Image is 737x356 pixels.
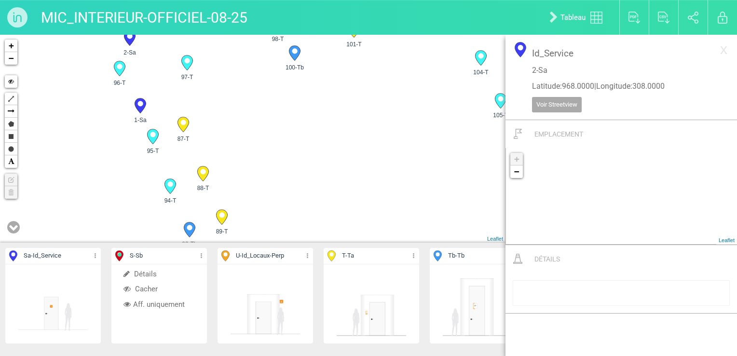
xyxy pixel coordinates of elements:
[5,130,17,143] a: Rectangle
[107,79,132,87] span: 96-T
[718,12,727,24] img: locked.svg
[5,174,17,186] a: No layers to edit
[17,268,89,340] img: 113736760203.png
[5,93,17,105] a: Polyline
[111,297,207,312] li: Aff. uniquement
[719,237,735,243] a: Leaflet
[513,280,730,306] div: rdw-wrapper
[534,130,583,138] span: Emplacement
[510,153,523,165] a: Zoom in
[534,255,560,263] span: Détails
[658,12,670,24] img: export_csv.svg
[628,12,641,24] img: export_pdf.svg
[209,227,234,236] span: 89-T
[715,40,732,59] a: x
[5,186,17,199] a: No layers to delete
[516,288,727,298] div: rdw-editor
[5,155,17,168] a: Text
[590,12,602,24] img: tableau.svg
[336,268,407,340] img: 070754392477.png
[532,81,710,92] p: Latitude : 968.0000 | Longitude : 308.0000
[532,47,710,60] p: Id_Service
[503,54,528,62] span: 109-T
[5,52,17,65] a: Zoom out
[191,184,216,192] span: 88-T
[487,236,503,242] a: Leaflet
[177,240,202,248] span: 93-Tb
[282,63,307,72] span: 100-Tb
[510,165,523,178] a: Zoom out
[5,118,17,130] a: Polygon
[158,196,183,205] span: 94-T
[514,129,522,139] img: IMP_ICON_emplacement.svg
[448,251,464,260] span: Tb - Tb
[236,251,284,260] span: U - Id_Locaux-Perp
[5,143,17,155] a: Circle
[111,267,207,282] li: Détails
[542,2,614,33] a: Tableau
[130,251,143,260] span: S - Sb
[513,254,522,264] img: IMP_ICON_intervention.svg
[488,111,513,120] span: 105-T
[123,285,158,293] span: Cacher
[140,147,165,155] span: 95-T
[532,65,710,76] p: 2-Sa
[265,35,290,43] span: 98-T
[120,48,140,57] span: 2-Sa
[468,68,493,77] span: 104-T
[230,268,301,340] img: 114826134325.png
[341,40,367,49] span: 101-T
[532,97,582,112] a: Voir Streetview
[442,268,513,340] img: 070754392476.png
[175,73,200,82] span: 97-T
[41,5,247,30] p: MIC_INTERIEUR-OFFICIEL-08-25
[688,12,699,24] img: share.svg
[128,116,153,124] span: 1-Sa
[171,135,196,143] span: 87-T
[342,251,354,260] span: T - Ta
[5,105,17,118] a: Arrow
[5,40,17,52] a: Zoom in
[24,251,61,260] span: Sa - Id_Service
